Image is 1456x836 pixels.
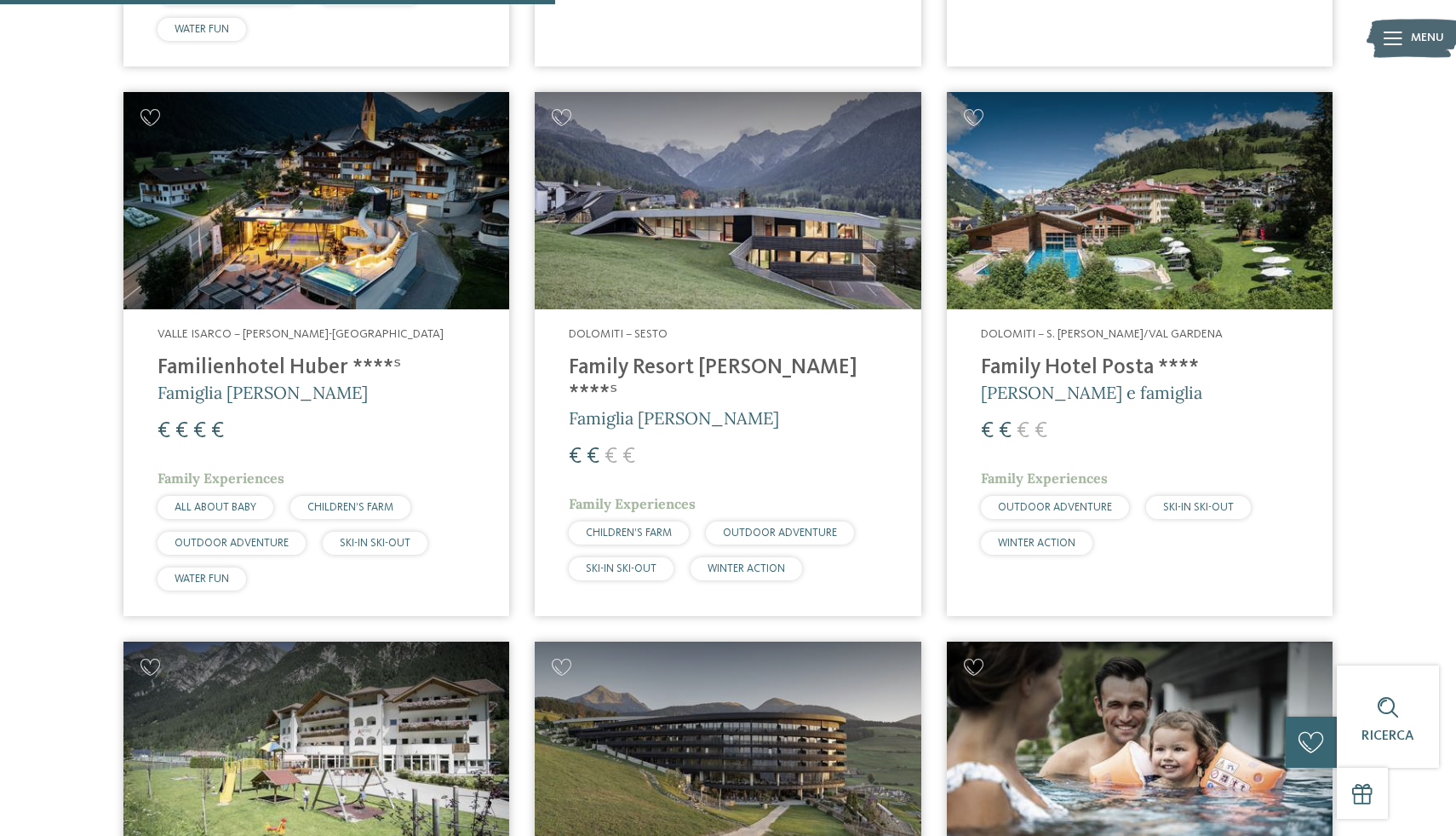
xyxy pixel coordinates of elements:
[158,420,170,442] span: €
[307,502,393,513] span: CHILDREN’S FARM
[947,92,1333,616] a: Cercate un hotel per famiglie? Qui troverete solo i migliori! Dolomiti – S. [PERSON_NAME]/Val Gar...
[340,538,410,549] span: SKI-IN SKI-OUT
[158,328,444,340] span: Valle Isarco – [PERSON_NAME]-[GEOGRAPHIC_DATA]
[981,420,994,442] span: €
[998,538,1075,549] span: WINTER ACTION
[587,446,599,468] span: €
[999,420,1012,442] span: €
[175,24,229,35] span: WATER FUN
[569,495,696,512] span: Family Experiences
[175,538,289,549] span: OUTDOOR ADVENTURE
[1035,420,1047,442] span: €
[1361,729,1414,743] span: Ricerca
[123,92,509,309] img: Cercate un hotel per famiglie? Qui troverete solo i migliori!
[981,382,1202,403] span: [PERSON_NAME] e famiglia
[175,502,256,513] span: ALL ABOUT BABY
[158,470,284,487] span: Family Experiences
[569,328,668,340] span: Dolomiti – Sesto
[535,92,920,616] a: Cercate un hotel per famiglie? Qui troverete solo i migliori! Dolomiti – Sesto Family Resort [PER...
[723,528,837,539] span: OUTDOOR ADVENTURE
[158,355,475,381] h4: Familienhotel Huber ****ˢ
[158,382,368,403] span: Famiglia [PERSON_NAME]
[193,420,206,442] span: €
[1017,420,1029,442] span: €
[1163,502,1234,513] span: SKI-IN SKI-OUT
[998,502,1112,513] span: OUTDOOR ADVENTURE
[175,420,188,442] span: €
[569,355,886,406] h4: Family Resort [PERSON_NAME] ****ˢ
[622,446,635,468] span: €
[586,563,656,574] span: SKI-IN SKI-OUT
[175,574,229,585] span: WATER FUN
[586,528,672,539] span: CHILDREN’S FARM
[535,92,920,309] img: Family Resort Rainer ****ˢ
[947,92,1333,309] img: Cercate un hotel per famiglie? Qui troverete solo i migliori!
[708,563,785,574] span: WINTER ACTION
[981,470,1108,487] span: Family Experiences
[211,420,224,442] span: €
[605,446,617,468] span: €
[123,92,509,616] a: Cercate un hotel per famiglie? Qui troverete solo i migliori! Valle Isarco – [PERSON_NAME]-[GEOGR...
[569,446,582,468] span: €
[981,328,1223,340] span: Dolomiti – S. [PERSON_NAME]/Val Gardena
[981,355,1298,381] h4: Family Hotel Posta ****
[569,407,779,429] span: Famiglia [PERSON_NAME]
